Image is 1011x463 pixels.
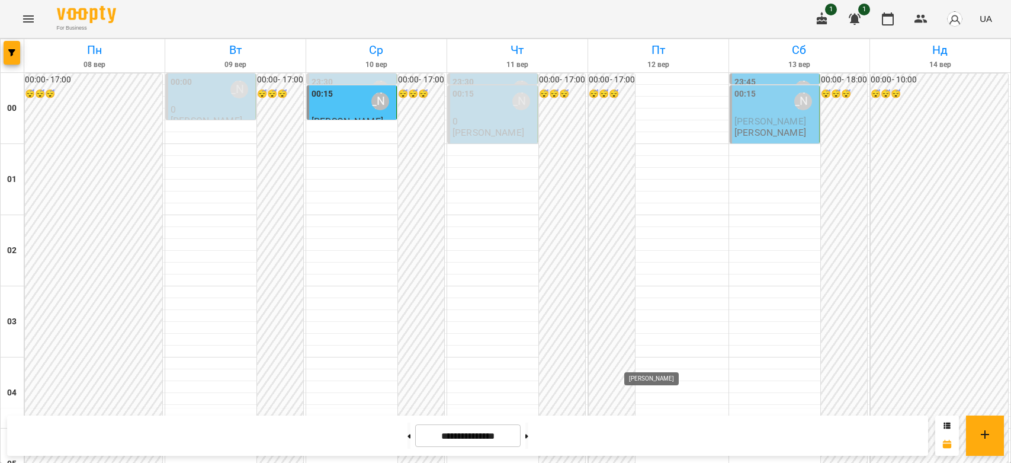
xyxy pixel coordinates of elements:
h6: 03 [7,315,17,328]
h6: 08 вер [26,59,163,71]
h6: 00:00 - 17:00 [25,74,162,87]
h6: 01 [7,173,17,186]
p: [PERSON_NAME] [452,127,524,138]
p: [PERSON_NAME] [734,127,806,138]
label: 00:00 [171,76,192,89]
h6: 04 [7,387,17,400]
div: Бондарєва Валерія [512,92,530,110]
span: 1 [825,4,837,15]
h6: 11 вер [449,59,586,71]
div: Бондарєва Валерія [794,92,812,110]
h6: Ср [308,41,445,59]
h6: 13 вер [731,59,868,71]
h6: Пт [590,41,727,59]
h6: Нд [872,41,1009,59]
h6: 😴😴😴 [257,88,303,101]
h6: 02 [7,244,17,257]
h6: 😴😴😴 [539,88,585,101]
label: 00:15 [312,88,333,101]
img: avatar_s.png [946,11,963,27]
div: Бондарєва Валерія [794,81,812,98]
label: 00:15 [452,88,474,101]
label: 23:30 [312,76,333,89]
h6: 10 вер [308,59,445,71]
div: Бондарєва Валерія [371,81,389,98]
button: Menu [14,5,43,33]
h6: 00:00 - 17:00 [257,74,303,87]
h6: Вт [167,41,304,59]
h6: 00:00 - 10:00 [871,74,1008,87]
h6: 00:00 - 17:00 [589,74,635,87]
h6: 00:00 - 17:00 [539,74,585,87]
h6: 😴😴😴 [871,88,1008,101]
h6: 12 вер [590,59,727,71]
h6: 14 вер [872,59,1009,71]
button: UA [975,8,997,30]
p: 0 [171,104,253,114]
h6: 09 вер [167,59,304,71]
label: 23:30 [452,76,474,89]
h6: 😴😴😴 [821,88,867,101]
label: 23:45 [734,76,756,89]
h6: 😴😴😴 [25,88,162,101]
span: [PERSON_NAME] [312,116,383,127]
p: [PERSON_NAME] [171,116,242,126]
p: 0 [452,116,535,126]
h6: Пн [26,41,163,59]
h6: Сб [731,41,868,59]
h6: 00:00 - 18:00 [821,74,867,87]
span: [PERSON_NAME] [734,116,806,127]
div: Бондарєва Валерія [230,81,248,98]
h6: 😴😴😴 [398,88,444,101]
h6: 😴😴😴 [589,88,635,101]
img: Voopty Logo [57,6,116,23]
h6: 00 [7,102,17,115]
h6: 00:00 - 17:00 [398,74,444,87]
h6: Чт [449,41,586,59]
span: For Business [57,24,116,32]
div: Бондарєва Валерія [371,92,389,110]
span: UA [980,12,992,25]
span: 1 [858,4,870,15]
label: 00:15 [734,88,756,101]
div: Бондарєва Валерія [512,81,530,98]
